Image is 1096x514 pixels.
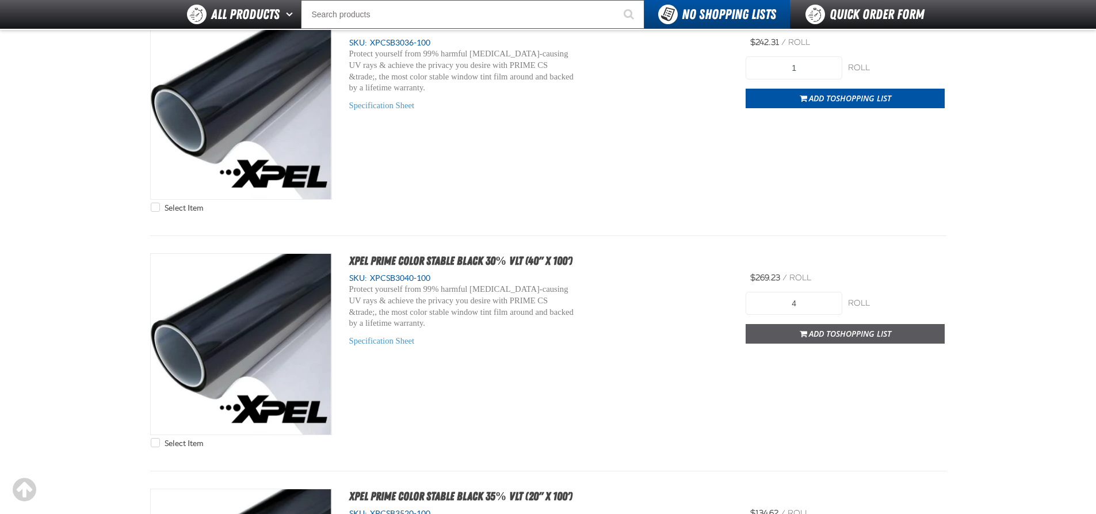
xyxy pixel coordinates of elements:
input: Select Item [151,438,160,447]
p: Protect yourself from 99% harmful [MEDICAL_DATA]-causing UV rays & achieve the privacy you desire... [349,284,577,329]
input: Product Quantity [746,56,842,79]
label: Select Item [151,438,203,449]
span: XPCSB3036-100 [367,38,430,47]
span: $242.31 [750,37,779,47]
label: Select Item [151,203,203,214]
div: SKU: [349,273,729,284]
div: roll [848,63,945,74]
span: All Products [211,4,280,25]
div: Scroll to the top [12,477,37,502]
button: Add toShopping List [746,89,945,108]
img: XPEL PRIME Color Stable Black 30% VLT (36" x 100') [151,18,331,199]
button: Add toShopping List [746,324,945,344]
div: SKU: [349,37,729,48]
: View Details of the XPEL PRIME Color Stable Black 30% VLT (36" x 100') [151,18,331,199]
span: $269.23 [750,273,780,283]
a: Specification Sheet [349,101,415,110]
a: XPEL PRIME Color Stable Black 35% VLT (20" x 100') [349,489,572,503]
input: Select Item [151,203,160,212]
span: / [782,273,787,283]
span: roll [788,37,810,47]
a: XPEL PRIME Color Stable Black 30% VLT (40" x 100') [349,254,572,268]
span: XPCSB3040-100 [367,273,430,283]
span: Shopping List [836,328,891,339]
span: Add to [809,93,891,104]
input: Product Quantity [746,292,842,315]
a: Specification Sheet [349,336,415,345]
span: No Shopping Lists [682,6,776,22]
div: roll [848,298,945,309]
p: Protect yourself from 99% harmful [MEDICAL_DATA]-causing UV rays & achieve the privacy you desire... [349,48,577,94]
span: / [781,37,786,47]
span: Shopping List [836,93,891,104]
span: roll [789,273,811,283]
: View Details of the XPEL PRIME Color Stable Black 30% VLT (40" x 100') [151,254,331,435]
img: XPEL PRIME Color Stable Black 30% VLT (40" x 100') [151,254,331,435]
span: Add to [809,328,891,339]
